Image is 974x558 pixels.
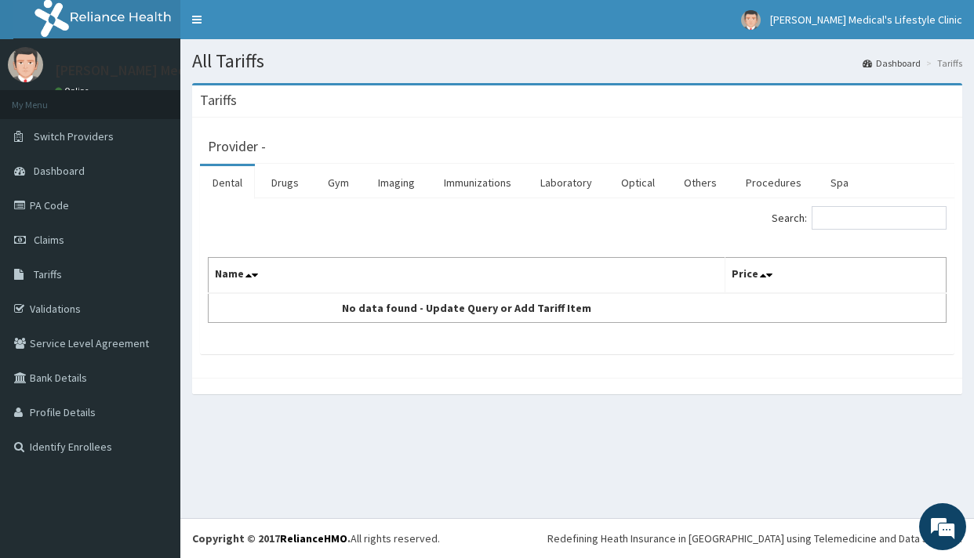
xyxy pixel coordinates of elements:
[365,166,427,199] a: Imaging
[208,139,266,154] h3: Provider -
[209,258,725,294] th: Name
[741,10,761,30] img: User Image
[209,293,725,323] td: No data found - Update Query or Add Tariff Item
[733,166,814,199] a: Procedures
[34,164,85,178] span: Dashboard
[315,166,362,199] a: Gym
[547,531,962,546] div: Redefining Heath Insurance in [GEOGRAPHIC_DATA] using Telemedicine and Data Science!
[34,129,114,143] span: Switch Providers
[671,166,729,199] a: Others
[812,206,947,230] input: Search:
[200,166,255,199] a: Dental
[259,166,311,199] a: Drugs
[770,13,962,27] span: [PERSON_NAME] Medical's Lifestyle Clinic
[34,233,64,247] span: Claims
[863,56,921,70] a: Dashboard
[34,267,62,281] span: Tariffs
[818,166,861,199] a: Spa
[431,166,524,199] a: Immunizations
[725,258,946,294] th: Price
[200,93,237,107] h3: Tariffs
[192,51,962,71] h1: All Tariffs
[180,518,974,558] footer: All rights reserved.
[772,206,947,230] label: Search:
[609,166,667,199] a: Optical
[55,63,311,78] p: [PERSON_NAME] Medical's Lifestyle Clinic
[922,56,962,70] li: Tariffs
[55,85,93,96] a: Online
[280,531,347,545] a: RelianceHMO
[192,531,351,545] strong: Copyright © 2017 .
[8,47,43,82] img: User Image
[528,166,605,199] a: Laboratory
